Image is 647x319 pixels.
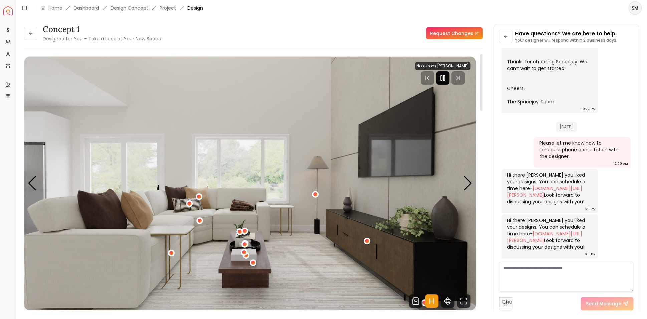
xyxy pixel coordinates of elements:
[3,6,13,15] a: Spacejoy
[457,294,470,308] svg: Fullscreen
[507,230,582,244] a: [DOMAIN_NAME][URL][PERSON_NAME]
[585,251,596,258] div: 6:11 PM
[507,185,582,198] a: [DOMAIN_NAME][URL][PERSON_NAME]
[74,5,99,11] a: Dashboard
[40,5,203,11] nav: breadcrumb
[441,294,454,308] svg: 360 View
[43,35,161,42] small: Designed for You – Take a Look at Your New Space
[582,106,596,112] div: 10:22 PM
[48,5,62,11] a: Home
[24,57,476,310] div: Carousel
[507,172,592,205] div: Hi there [PERSON_NAME] you liked your designs. You can schedule a time here- Look forward to disc...
[24,57,476,310] img: Design Render 1
[415,62,470,70] div: Note from [PERSON_NAME]
[463,176,472,191] div: Next slide
[539,140,624,160] div: Please let me know how to schedule phone consultation with the designer.
[628,1,642,15] button: SM
[160,5,176,11] a: Project
[187,5,203,11] span: Design
[515,38,617,43] p: Your designer will respond within 2 business days.
[24,57,476,310] div: 1 / 5
[515,30,617,38] p: Have questions? We are here to help.
[614,160,628,167] div: 12:09 AM
[507,217,592,250] div: Hi there [PERSON_NAME] you liked your designs. You can schedule a time here- Look forward to disc...
[3,6,13,15] img: Spacejoy Logo
[425,294,438,308] svg: Hotspots Toggle
[111,5,148,11] li: Design Concept
[43,24,161,35] h3: concept 1
[585,206,596,212] div: 6:11 PM
[556,122,577,132] span: [DATE]
[629,2,641,14] span: SM
[439,74,447,82] svg: Pause
[426,27,483,39] a: Request Changes
[28,176,37,191] div: Previous slide
[409,294,422,308] svg: Shop Products from this design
